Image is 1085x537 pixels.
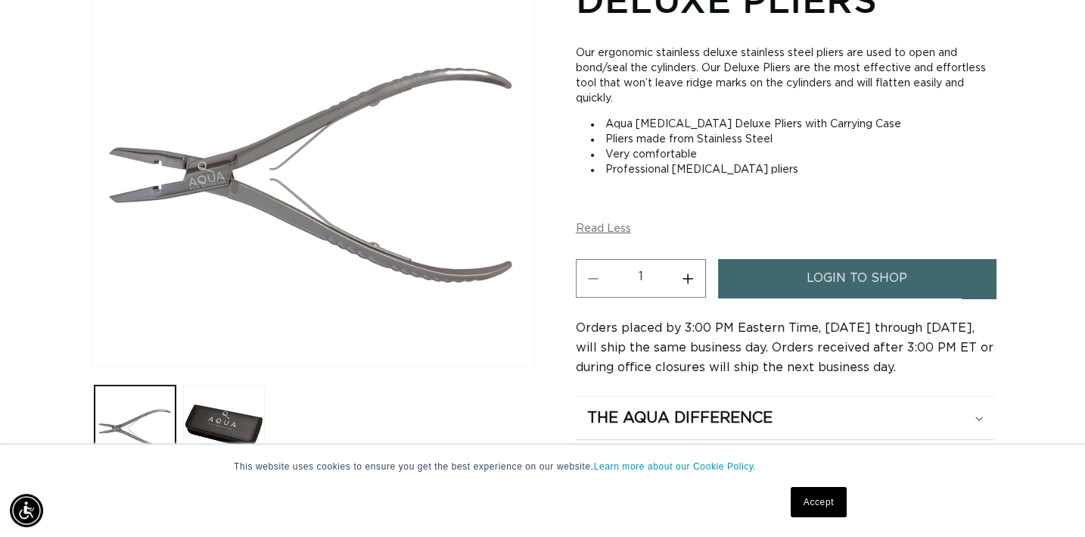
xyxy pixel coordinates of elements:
[587,408,773,428] h2: The Aqua Difference
[718,259,996,298] a: login to shop
[576,397,994,439] summary: The Aqua Difference
[591,162,994,177] li: Professional [MEDICAL_DATA] pliers
[576,440,994,482] summary: Dedicated Support
[807,259,907,298] span: login to shop
[183,386,264,467] button: Load image 2 in gallery view
[576,322,993,373] span: Orders placed by 3:00 PM Eastern Time, [DATE] through [DATE], will ship the same business day. Or...
[95,386,176,467] button: Load image 1 in gallery view
[591,117,994,132] li: Aqua [MEDICAL_DATA] Deluxe Pliers with Carrying Case
[591,147,994,162] li: Very comfortable
[791,487,847,517] a: Accept
[234,460,851,473] p: This website uses cookies to ensure you get the best experience on our website.
[594,461,757,472] a: Learn more about our Cookie Policy.
[591,132,994,147] li: Pliers made from Stainless Steel
[576,223,631,236] button: Read Less
[576,45,994,106] p: Our ergonomic stainless deluxe stainless steel pliers are used to open and bond/seal the cylinder...
[10,494,43,527] div: Accessibility Menu
[1009,464,1085,537] iframe: Chat Widget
